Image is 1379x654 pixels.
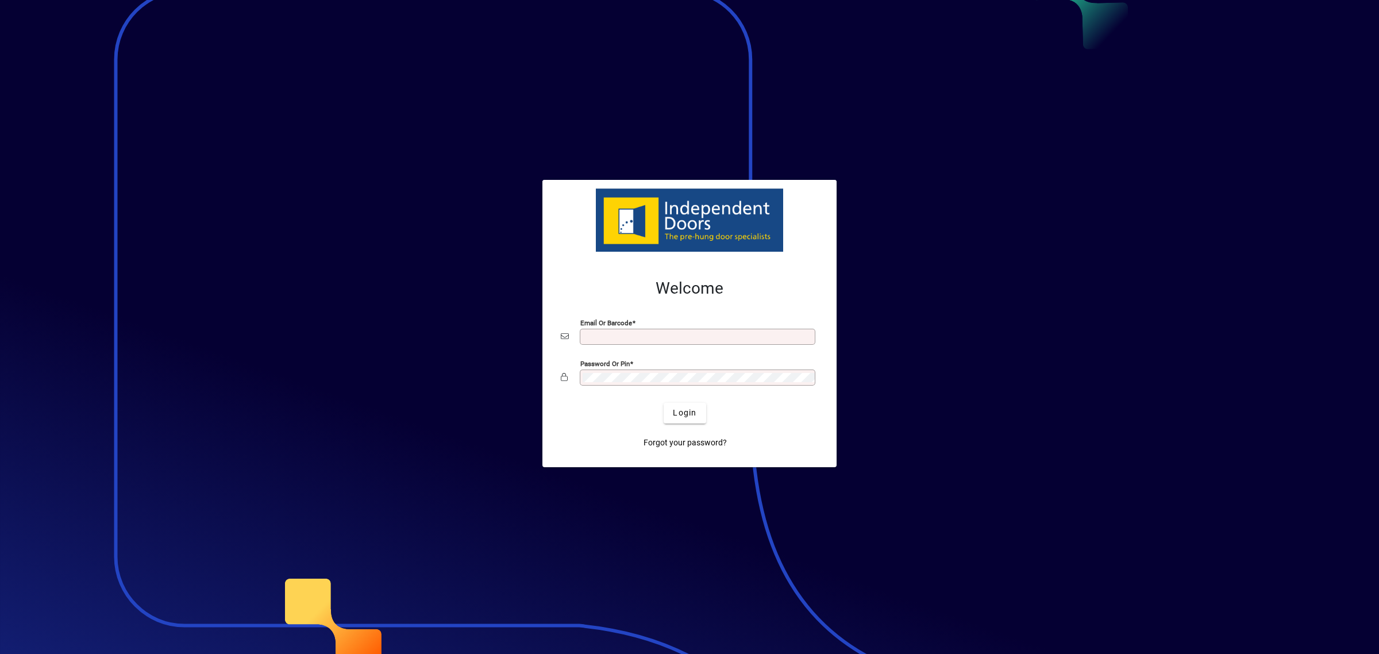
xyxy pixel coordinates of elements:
mat-label: Password or Pin [580,359,630,367]
h2: Welcome [561,279,818,298]
a: Forgot your password? [639,433,731,453]
mat-label: Email or Barcode [580,318,632,326]
span: Login [673,407,696,419]
span: Forgot your password? [644,437,727,449]
button: Login [664,403,706,424]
